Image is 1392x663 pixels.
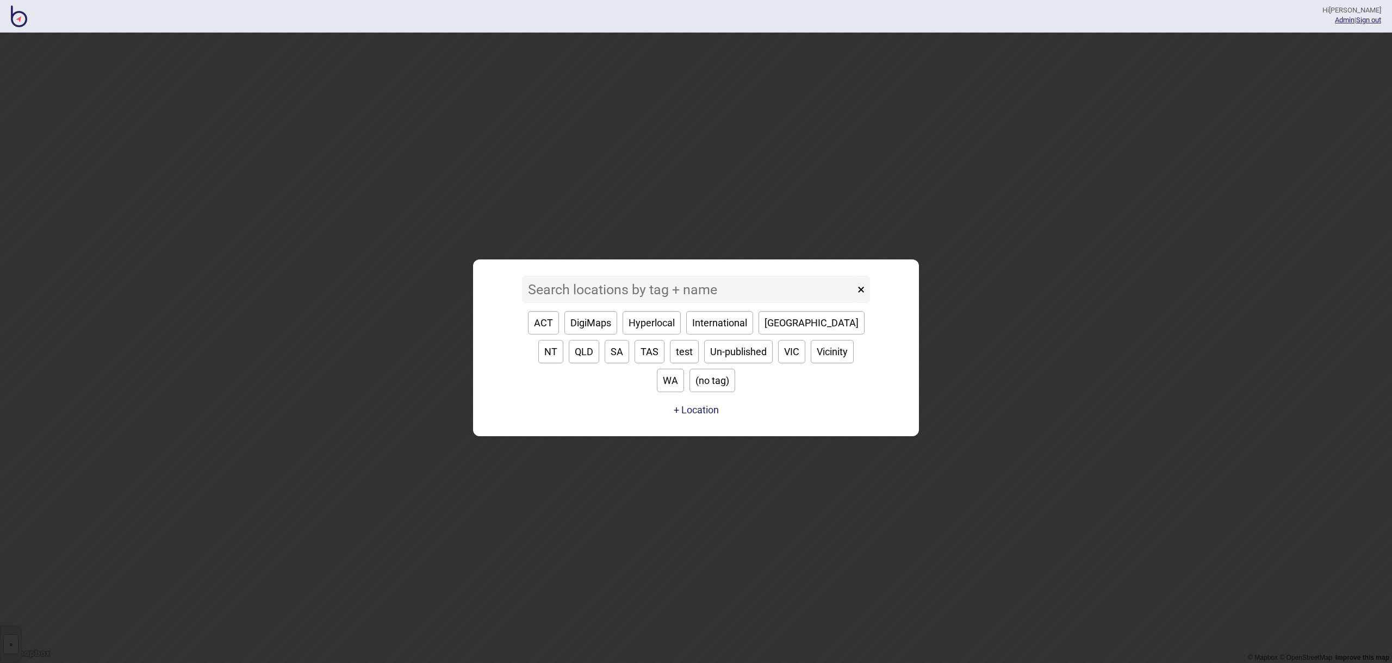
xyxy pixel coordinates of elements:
[569,340,599,363] button: QLD
[623,311,681,334] button: Hyperlocal
[538,340,563,363] button: NT
[528,311,559,334] button: ACT
[1335,16,1356,24] span: |
[670,340,699,363] button: test
[671,400,722,420] a: + Location
[657,369,684,392] button: WA
[778,340,805,363] button: VIC
[811,340,854,363] button: Vicinity
[674,404,719,416] button: + Location
[1322,5,1381,15] div: Hi [PERSON_NAME]
[852,276,870,303] button: ×
[635,340,664,363] button: TAS
[759,311,865,334] button: [GEOGRAPHIC_DATA]
[1335,16,1354,24] a: Admin
[605,340,629,363] button: SA
[564,311,617,334] button: DigiMaps
[704,340,773,363] button: Un-published
[11,5,27,27] img: BindiMaps CMS
[522,276,855,303] input: Search locations by tag + name
[686,311,753,334] button: International
[689,369,735,392] button: (no tag)
[1356,16,1381,24] button: Sign out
